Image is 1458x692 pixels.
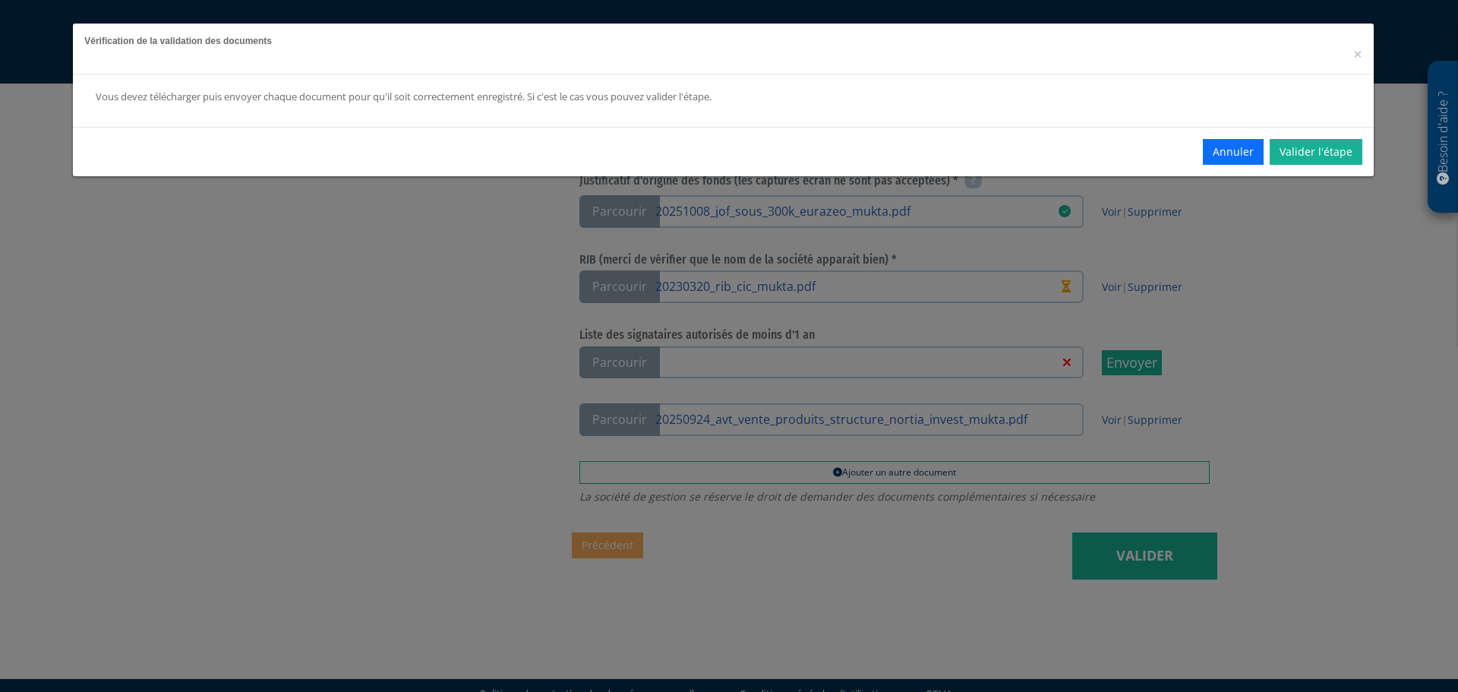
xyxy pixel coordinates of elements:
[1203,139,1264,165] button: Annuler
[1353,43,1362,65] span: ×
[96,90,1100,104] div: Vous devez télécharger puis envoyer chaque document pour qu'il soit correctement enregistré. Si c...
[84,35,1362,48] h5: Vérification de la validation des documents
[1353,46,1362,62] button: Close
[1434,69,1452,206] p: Besoin d'aide ?
[1270,139,1362,165] a: Valider l'étape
